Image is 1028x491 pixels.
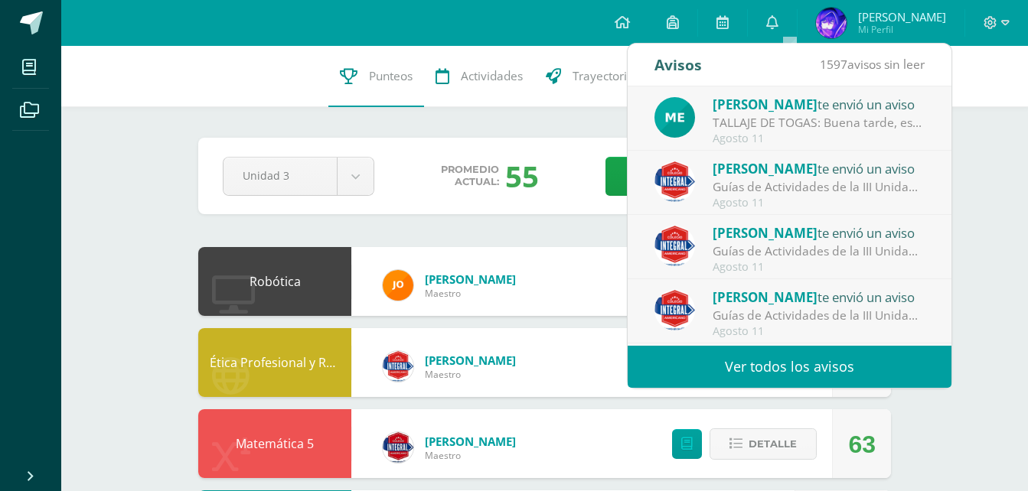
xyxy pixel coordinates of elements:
[713,307,925,324] div: Guías de Actividades de la III Unidad de Producción de Contenidos, Laboratorio II: Guías de Activ...
[505,156,539,196] div: 55
[425,272,516,287] span: [PERSON_NAME]
[713,261,925,274] div: Agosto 11
[713,242,925,260] div: Guías de Actividades de la III Unidad de Producción de Contenidos, Laboratorio II: Guías de Activ...
[383,351,413,382] img: 1f08575b25789602157ab6fdc0f2fec4.png
[713,288,818,306] span: [PERSON_NAME]
[713,132,925,145] div: Agosto 11
[713,94,925,114] div: te envió un aviso
[713,224,818,242] span: [PERSON_NAME]
[749,430,797,458] span: Detalle
[654,44,702,86] div: Avisos
[654,290,695,330] img: c1f8528ae09fb8474fd735b50c721e50.png
[425,368,516,381] span: Maestro
[654,97,695,138] img: c105304d023d839b59a15d0bf032229d.png
[713,325,925,338] div: Agosto 11
[820,56,925,73] span: avisos sin leer
[848,410,876,479] div: 63
[369,68,413,84] span: Punteos
[628,346,951,388] a: Ver todos los avisos
[713,160,818,177] span: [PERSON_NAME]
[713,223,925,242] div: te envió un aviso
[710,428,817,460] button: Detalle
[383,432,413,463] img: 28f031d49d6967cb0dd97ba54f7eb134.png
[198,409,351,478] div: Matemática 5
[654,226,695,266] img: c1f8528ae09fb8474fd735b50c721e50.png
[425,353,516,368] span: [PERSON_NAME]
[858,23,946,36] span: Mi Perfil
[198,247,351,316] div: Robótica
[820,56,847,73] span: 1597
[328,46,424,107] a: Punteos
[605,157,866,196] a: Descargar boleta
[424,46,534,107] a: Actividades
[243,158,318,193] span: Unidad 3
[461,68,523,84] span: Actividades
[425,449,516,462] span: Maestro
[713,178,925,196] div: Guías de Actividades de la III Unidad de Producción de Contenidos, Laboratorio II: Guías de Activ...
[713,158,925,178] div: te envió un aviso
[654,161,695,202] img: c1f8528ae09fb8474fd735b50c721e50.png
[713,96,818,113] span: [PERSON_NAME]
[224,158,374,195] a: Unidad 3
[198,328,351,397] div: Ética Profesional y Relaciones Humanas
[441,164,499,188] span: Promedio actual:
[573,68,634,84] span: Trayectoria
[713,114,925,132] div: TALLAJE DE TOGAS: Buena tarde, estimados padres de familia, es un gusto saludarles. El motivo de ...
[713,287,925,307] div: te envió un aviso
[816,8,847,38] img: 4ce4e30e7c06fc2dbdfd450ed9fde732.png
[534,46,645,107] a: Trayectoria
[425,287,516,300] span: Maestro
[858,9,946,24] span: [PERSON_NAME]
[713,197,925,210] div: Agosto 11
[425,434,516,449] span: [PERSON_NAME]
[383,270,413,301] img: 30108eeae6c649a9a82bfbaad6c0d1cb.png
